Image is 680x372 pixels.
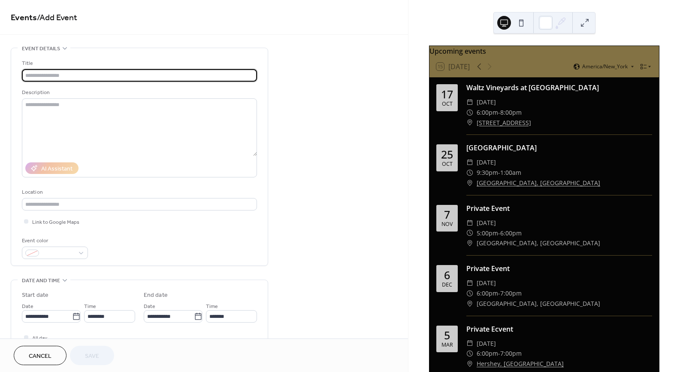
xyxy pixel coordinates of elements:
div: Oct [442,101,453,107]
span: Link to Google Maps [32,218,79,227]
div: [GEOGRAPHIC_DATA] [466,143,652,153]
span: [GEOGRAPHIC_DATA], [GEOGRAPHIC_DATA] [477,238,600,248]
div: 5 [444,330,450,341]
div: Location [22,188,255,197]
div: Private Event [466,203,652,213]
div: 17 [441,89,453,100]
span: Event details [22,44,60,53]
span: Cancel [29,352,51,361]
div: Oct [442,162,453,167]
span: [GEOGRAPHIC_DATA], [GEOGRAPHIC_DATA] [477,299,600,309]
div: 6 [444,270,450,281]
a: [STREET_ADDRESS] [477,118,531,128]
div: Dec [442,282,452,288]
div: ​ [466,238,473,248]
span: 6:00pm [500,228,522,238]
span: 1:00am [500,168,521,178]
div: Start date [22,291,48,300]
span: 6:00pm [477,107,498,118]
div: ​ [466,97,473,107]
div: Mar [441,342,453,348]
a: [GEOGRAPHIC_DATA], [GEOGRAPHIC_DATA] [477,178,600,188]
a: Events [11,9,37,26]
span: 7:00pm [500,348,522,359]
div: ​ [466,359,473,369]
div: ​ [466,228,473,238]
span: Time [84,302,96,311]
div: Title [22,59,255,68]
div: ​ [466,118,473,128]
div: Private Event [466,263,652,274]
div: ​ [466,218,473,228]
span: 6:00pm [477,348,498,359]
span: [DATE] [477,97,496,107]
span: [DATE] [477,218,496,228]
button: Cancel [14,346,66,365]
span: Time [206,302,218,311]
span: Date and time [22,276,60,285]
div: ​ [466,278,473,288]
div: ​ [466,168,473,178]
span: - [498,228,500,238]
span: 8:00pm [500,107,522,118]
div: 7 [444,209,450,220]
div: Nov [441,222,453,227]
span: - [498,168,500,178]
span: - [498,348,500,359]
span: [DATE] [477,278,496,288]
span: 5:00pm [477,228,498,238]
div: ​ [466,107,473,118]
div: Upcoming events [429,46,659,56]
span: Date [22,302,33,311]
span: Date [144,302,155,311]
div: Private Ecvent [466,324,652,334]
div: ​ [466,178,473,188]
span: - [498,107,500,118]
span: 9:30pm [477,168,498,178]
div: ​ [466,288,473,299]
div: Event color [22,236,86,245]
div: 25 [441,149,453,160]
span: / Add Event [37,9,77,26]
div: ​ [466,157,473,168]
span: All day [32,334,47,343]
div: ​ [466,338,473,349]
span: 6:00pm [477,288,498,299]
span: - [498,288,500,299]
div: ​ [466,348,473,359]
div: Waltz Vineyards at [GEOGRAPHIC_DATA] [466,82,652,93]
span: 7:00pm [500,288,522,299]
div: Description [22,88,255,97]
div: ​ [466,299,473,309]
div: End date [144,291,168,300]
span: [DATE] [477,338,496,349]
span: [DATE] [477,157,496,168]
span: America/New_York [582,64,628,69]
a: Hershey, [GEOGRAPHIC_DATA] [477,359,564,369]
